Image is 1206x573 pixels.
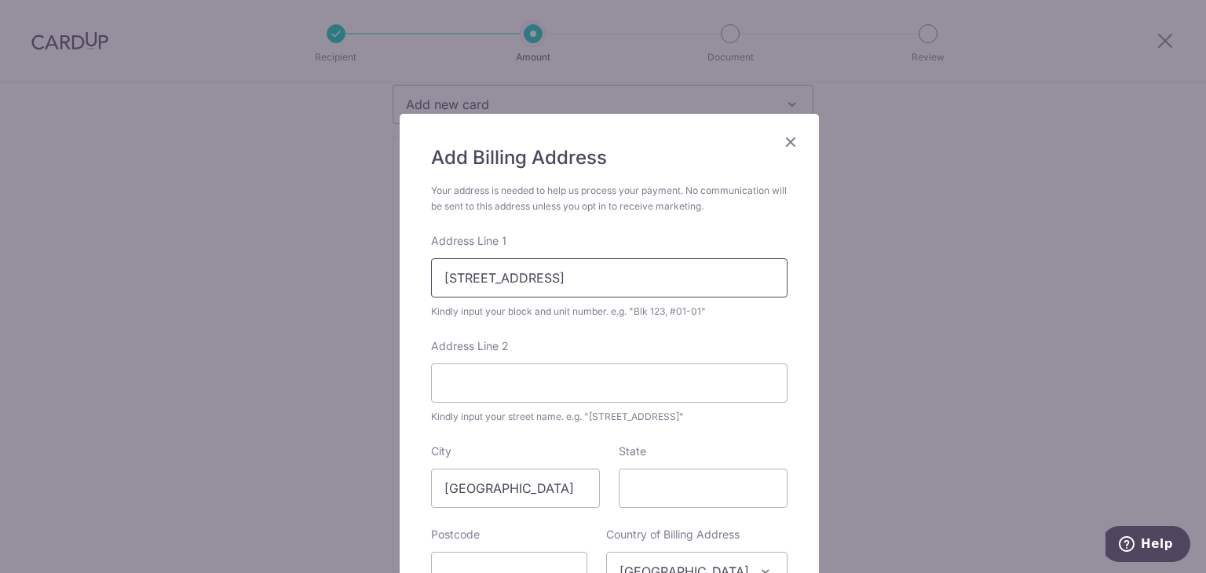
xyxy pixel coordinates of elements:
[431,145,788,170] h5: Add Billing Address
[431,443,451,459] label: City
[431,233,506,249] label: Address Line 1
[606,527,740,542] label: Country of Billing Address
[781,133,800,151] button: Close
[431,304,788,319] div: Kindly input your block and unit number. e.g. "Blk 123, #01-01"
[619,443,646,459] label: State
[431,409,788,425] div: Kindly input your street name. e.g. "[STREET_ADDRESS]"
[1105,526,1190,565] iframe: Opens a widget where you can find more information
[431,527,480,542] label: Postcode
[431,338,509,354] label: Address Line 2
[431,183,788,214] div: Your address is needed to help us process your payment. No communication will be sent to this add...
